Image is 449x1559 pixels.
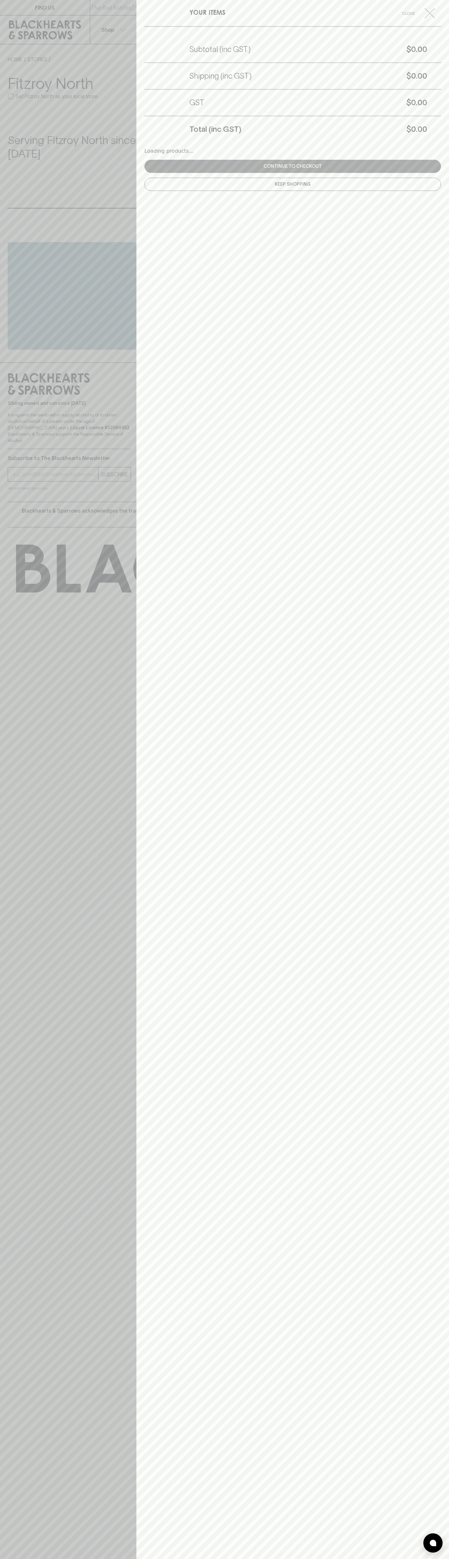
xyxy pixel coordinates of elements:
h5: Total (inc GST) [189,124,241,134]
h5: Subtotal (inc GST) [189,44,251,55]
button: Keep Shopping [144,178,441,191]
h5: Shipping (inc GST) [189,71,252,81]
img: bubble-icon [430,1540,436,1546]
div: Loading products... [144,147,441,155]
h5: GST [189,98,204,108]
h5: $0.00 [251,44,427,55]
h5: $0.00 [204,98,427,108]
button: Close [395,8,440,18]
h6: YOUR ITEMS [189,8,225,18]
h5: $0.00 [241,124,427,134]
span: Close [395,10,422,17]
h5: $0.00 [252,71,427,81]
